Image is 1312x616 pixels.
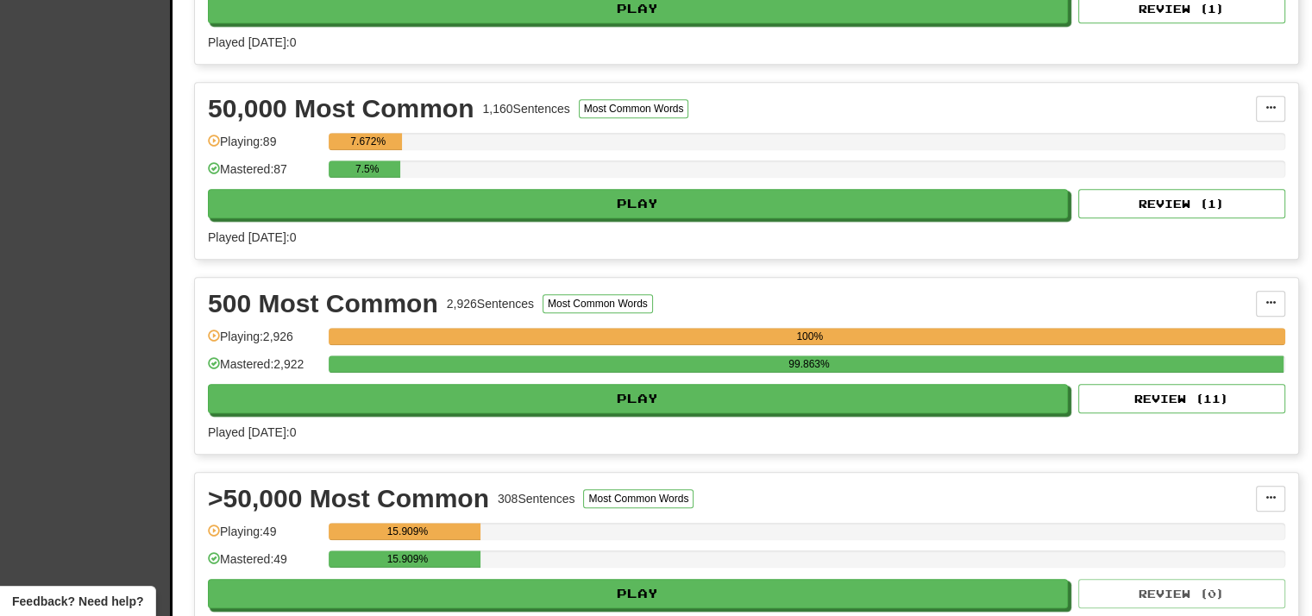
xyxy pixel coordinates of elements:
[208,35,296,49] span: Played [DATE]: 0
[208,550,320,579] div: Mastered: 49
[334,133,402,150] div: 7.672%
[208,523,320,551] div: Playing: 49
[208,96,474,122] div: 50,000 Most Common
[12,593,143,610] span: Open feedback widget
[334,523,480,540] div: 15.909%
[208,579,1068,608] button: Play
[208,486,489,512] div: >50,000 Most Common
[482,100,569,117] div: 1,160 Sentences
[334,160,400,178] div: 7.5%
[579,99,689,118] button: Most Common Words
[208,328,320,356] div: Playing: 2,926
[208,160,320,189] div: Mastered: 87
[334,550,480,568] div: 15.909%
[543,294,653,313] button: Most Common Words
[208,384,1068,413] button: Play
[334,355,1284,373] div: 99.863%
[583,489,694,508] button: Most Common Words
[208,230,296,244] span: Played [DATE]: 0
[208,291,438,317] div: 500 Most Common
[1078,189,1285,218] button: Review (1)
[447,295,534,312] div: 2,926 Sentences
[208,189,1068,218] button: Play
[1078,579,1285,608] button: Review (0)
[208,355,320,384] div: Mastered: 2,922
[208,133,320,161] div: Playing: 89
[498,490,575,507] div: 308 Sentences
[1078,384,1285,413] button: Review (11)
[334,328,1285,345] div: 100%
[208,425,296,439] span: Played [DATE]: 0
